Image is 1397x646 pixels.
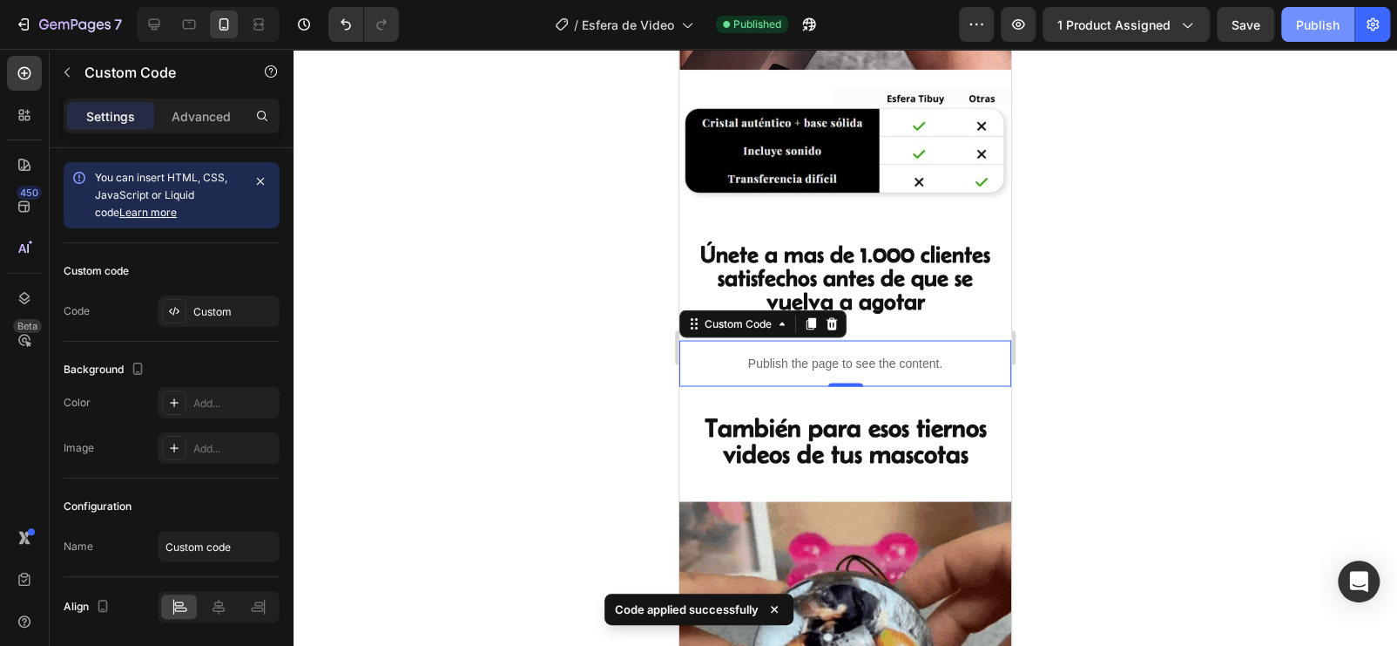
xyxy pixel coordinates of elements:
[64,440,94,456] div: Image
[64,395,91,411] div: Color
[84,62,233,83] p: Custom Code
[64,595,113,619] div: Align
[1232,17,1260,32] span: Save
[1057,16,1171,34] span: 1 product assigned
[1296,16,1340,34] div: Publish
[193,304,275,320] div: Custom
[119,206,177,219] a: Learn more
[582,16,674,34] span: Esfera de Video
[328,7,399,42] div: Undo/Redo
[574,16,578,34] span: /
[17,186,42,200] div: 450
[64,263,129,279] div: Custom code
[64,539,93,554] div: Name
[679,49,1011,646] iframe: Design area
[733,17,781,32] span: Published
[86,107,135,126] p: Settings
[95,171,227,219] span: You can insert HTML, CSS, JavaScript or Liquid code
[7,7,130,42] button: 7
[114,14,122,35] p: 7
[1338,561,1380,602] div: Open Intercom Messenger
[64,358,148,382] div: Background
[1043,7,1210,42] button: 1 product assigned
[193,441,275,457] div: Add...
[13,319,42,333] div: Beta
[1281,7,1354,42] button: Publish
[64,499,132,514] div: Configuration
[615,601,759,618] p: Code applied successfully
[193,396,275,411] div: Add...
[172,107,231,126] p: Advanced
[1217,7,1274,42] button: Save
[64,303,90,319] div: Code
